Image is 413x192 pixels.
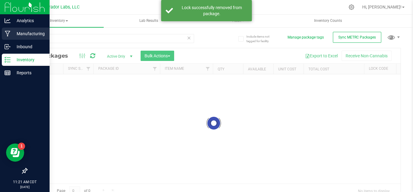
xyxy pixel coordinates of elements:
inline-svg: Inbound [5,44,11,50]
inline-svg: Reports [5,70,11,76]
button: Manage package tags [288,35,324,40]
span: Clear [187,34,191,42]
p: Inventory [11,56,47,63]
p: Reports [11,69,47,76]
span: Hi, [PERSON_NAME]! [362,5,402,9]
span: Sync METRC Packages [338,35,376,39]
inline-svg: Analytics [5,18,11,24]
button: Sync METRC Packages [333,32,381,43]
p: Analytics [11,17,47,24]
span: Lab Results [131,18,166,23]
iframe: Resource center [6,143,24,162]
p: Inbound [11,43,47,50]
a: Inventory [15,15,104,27]
p: 11:21 AM CDT [3,179,47,185]
div: Lock successfully removed from package. [176,5,247,17]
input: Search Package ID, Item Name, SKU, Lot or Part Number... [27,34,194,43]
inline-svg: Inventory [5,57,11,63]
span: Curador Labs, LLC [44,5,80,10]
p: Manufacturing [11,30,47,37]
inline-svg: Manufacturing [5,31,11,37]
span: Include items not tagged for facility [246,34,277,43]
a: Inventory Counts [284,15,373,27]
span: Inventory Counts [306,18,350,23]
div: Manage settings [348,4,355,10]
iframe: Resource center unread badge [18,143,25,150]
a: Lab Results [104,15,193,27]
p: [DATE] [3,185,47,189]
